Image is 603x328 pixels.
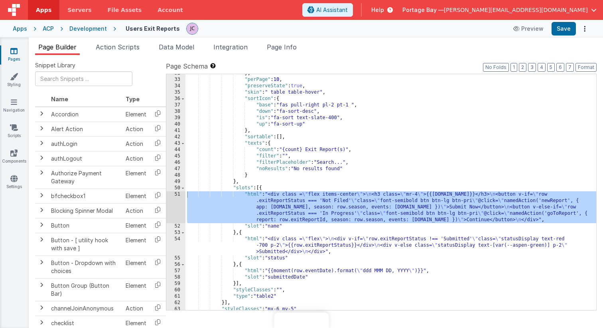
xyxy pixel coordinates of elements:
[166,140,185,147] div: 43
[122,278,150,301] td: Element
[187,23,198,34] img: 5d1ca2343d4fbe88511ed98663e9c5d3
[528,63,536,72] button: 3
[48,218,122,233] td: Button
[48,278,122,301] td: Button Group (Button Bar)
[38,43,77,51] span: Page Builder
[48,136,122,151] td: authLogin
[166,223,185,230] div: 52
[13,25,27,33] div: Apps
[122,301,150,316] td: Action
[166,261,185,268] div: 56
[166,159,185,166] div: 46
[566,63,574,72] button: 7
[166,128,185,134] div: 41
[166,185,185,191] div: 50
[166,153,185,159] div: 45
[122,151,150,166] td: Action
[122,255,150,278] td: Element
[108,6,142,14] span: File Assets
[43,25,54,33] div: ACP
[122,218,150,233] td: Element
[371,6,384,14] span: Help
[402,6,444,14] span: Portage Bay —
[48,151,122,166] td: authLogout
[166,96,185,102] div: 36
[48,301,122,316] td: channelJoinAnonymous
[166,300,185,306] div: 62
[48,107,122,122] td: Accordion
[166,306,185,312] div: 63
[402,6,597,14] button: Portage Bay — [PERSON_NAME][EMAIL_ADDRESS][DOMAIN_NAME]
[126,26,180,31] h4: Users Exit Reports
[48,203,122,218] td: Blocking Spinner Modal
[48,189,122,203] td: bfcheckbox1
[35,71,132,86] input: Search Snippets ...
[122,136,150,151] td: Action
[48,233,122,255] td: Button - [ utility hook with save ]
[122,107,150,122] td: Element
[166,281,185,287] div: 59
[166,191,185,223] div: 51
[213,43,248,51] span: Integration
[166,236,185,255] div: 54
[166,179,185,185] div: 49
[166,121,185,128] div: 40
[302,3,353,17] button: AI Assistant
[122,166,150,189] td: Element
[510,63,517,72] button: 1
[556,63,564,72] button: 6
[122,203,150,218] td: Action
[36,6,51,14] span: Apps
[444,6,588,14] span: [PERSON_NAME][EMAIL_ADDRESS][DOMAIN_NAME]
[547,63,555,72] button: 5
[166,108,185,115] div: 38
[166,255,185,261] div: 55
[51,96,68,102] span: Name
[538,63,546,72] button: 4
[508,22,548,35] button: Preview
[483,63,509,72] button: No Folds
[159,43,194,51] span: Data Model
[166,115,185,121] div: 39
[48,122,122,136] td: Alert Action
[122,189,150,203] td: Element
[166,274,185,281] div: 58
[35,61,75,69] span: Snippet Library
[126,96,140,102] span: Type
[96,43,140,51] span: Action Scripts
[316,6,348,14] span: AI Assistant
[166,89,185,96] div: 35
[166,83,185,89] div: 34
[48,255,122,278] td: Button - Dropdown with choices
[166,61,208,71] span: Page Schema
[267,43,297,51] span: Page Info
[69,25,107,33] div: Development
[166,172,185,179] div: 48
[122,233,150,255] td: Element
[166,293,185,300] div: 61
[166,166,185,172] div: 47
[166,147,185,153] div: 44
[552,22,576,35] button: Save
[579,23,590,34] button: Options
[575,63,597,72] button: Format
[166,230,185,236] div: 53
[48,166,122,189] td: Authorize Payment Gateway
[166,268,185,274] div: 57
[166,134,185,140] div: 42
[166,287,185,293] div: 60
[122,122,150,136] td: Action
[67,6,91,14] span: Servers
[166,77,185,83] div: 33
[519,63,526,72] button: 2
[166,102,185,108] div: 37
